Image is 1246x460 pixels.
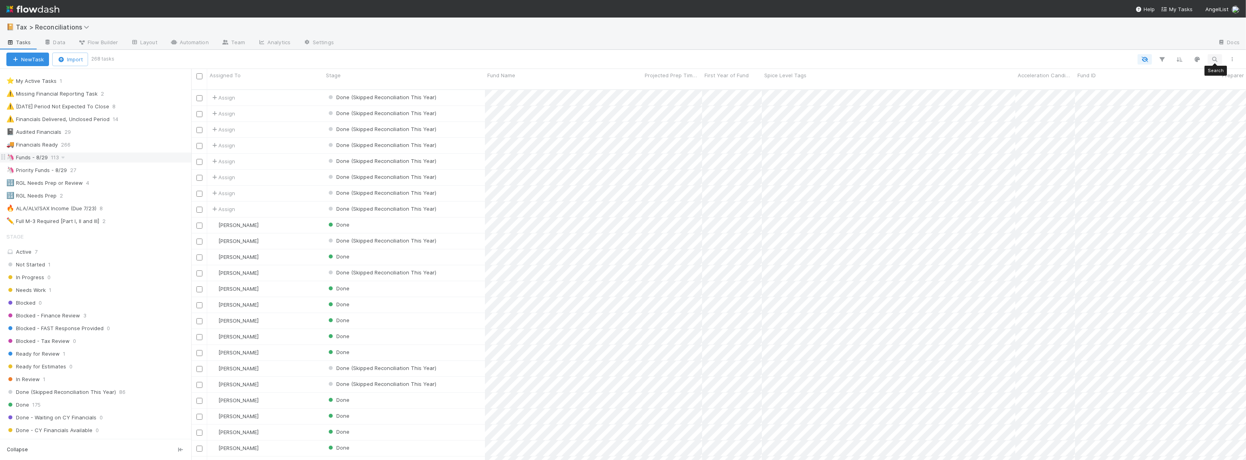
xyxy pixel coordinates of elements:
img: avatar_85833754-9fc2-4f19-a44b-7938606ee299.png [211,301,217,308]
div: My Active Tasks [6,76,57,86]
img: avatar_85833754-9fc2-4f19-a44b-7938606ee299.png [211,254,217,260]
span: 0 [39,298,42,308]
a: Docs [1211,37,1246,49]
input: Toggle Row Selected [196,207,202,213]
span: 8 [100,204,111,213]
div: [DATE] Period Not Expected To Close [6,102,109,112]
span: 0 [96,425,99,435]
span: Blocked - FAST Response Provided [6,323,104,333]
span: 113 [51,153,67,162]
div: [PERSON_NAME] [210,253,259,261]
span: 29 [65,127,79,137]
span: 0 [69,362,73,372]
span: [PERSON_NAME] [218,254,259,260]
span: Fund Name [487,71,515,79]
span: Spice Level Tags [764,71,806,79]
span: Done [327,317,349,323]
img: avatar_37569647-1c78-4889-accf-88c08d42a236.png [211,445,217,451]
div: Assign [210,141,235,149]
input: Toggle Row Selected [196,95,202,101]
img: avatar_85833754-9fc2-4f19-a44b-7938606ee299.png [211,349,217,356]
span: [PERSON_NAME] [218,222,259,228]
div: Active [6,247,189,257]
span: Done (Skipped Reconciliation This Year) [327,269,436,276]
span: 3 [83,311,86,321]
span: Done (Skipped Reconciliation This Year) [327,158,436,164]
span: Done (Skipped Reconciliation This Year) [6,387,116,397]
span: Assign [210,157,235,165]
span: Flow Builder [78,38,118,46]
span: Done (Skipped Reconciliation This Year) [327,381,436,387]
input: Toggle Row Selected [196,175,202,181]
div: Done (Skipped Reconciliation This Year) [327,157,436,165]
span: First Year of Fund [704,71,749,79]
span: Needs Work [6,285,46,295]
div: Done [327,396,349,404]
a: Settings [297,37,340,49]
span: Tax > Reconciliations [16,23,93,31]
span: Done [6,400,29,410]
div: Done [327,253,349,260]
span: Done (Skipped Reconciliation This Year) [327,365,436,371]
span: [PERSON_NAME] [218,317,259,324]
input: Toggle Row Selected [196,414,202,420]
span: 2 [60,191,71,201]
span: [PERSON_NAME] [218,445,259,451]
span: 0 [100,438,104,448]
span: Fund ID [1077,71,1096,79]
span: 8 [112,102,124,112]
div: [PERSON_NAME] [210,317,259,325]
img: avatar_85833754-9fc2-4f19-a44b-7938606ee299.png [211,317,217,324]
div: [PERSON_NAME] [210,412,259,420]
div: Done (Skipped Reconciliation This Year) [327,364,436,372]
div: Done [327,316,349,324]
span: Done [327,349,349,355]
div: Done (Skipped Reconciliation This Year) [327,205,436,213]
span: Assign [210,173,235,181]
span: Done - CY Financials Reconciled [6,438,97,448]
span: [PERSON_NAME] [218,270,259,276]
span: 1 [48,260,51,270]
span: AngelList [1205,6,1228,12]
div: Done (Skipped Reconciliation This Year) [327,173,436,181]
span: Done [327,253,349,260]
span: In Progress [6,272,44,282]
input: Toggle Row Selected [196,398,202,404]
div: [PERSON_NAME] [210,364,259,372]
span: 🦄 [6,154,14,161]
div: [PERSON_NAME] [210,348,259,356]
div: Assign [210,189,235,197]
span: Done [327,444,349,451]
input: Toggle Row Selected [196,350,202,356]
span: Done - CY Financials Available [6,425,92,435]
div: RGL Needs Prep [6,191,57,201]
span: Done (Skipped Reconciliation This Year) [327,110,436,116]
a: Automation [164,37,215,49]
span: ⚠️ [6,103,14,110]
div: Priority Funds - 8/29 [6,165,67,175]
span: Assign [210,94,235,102]
input: Toggle Row Selected [196,239,202,245]
span: 175 [32,400,41,410]
div: Done [327,412,349,420]
span: 2 [101,89,112,99]
span: 1 [63,349,65,359]
div: [PERSON_NAME] [210,221,259,229]
span: 14 [113,114,126,124]
img: avatar_85833754-9fc2-4f19-a44b-7938606ee299.png [211,286,217,292]
div: [PERSON_NAME] [210,285,259,293]
div: Missing Financial Reporting Task [6,89,98,99]
span: 1 [43,374,45,384]
span: 86 [119,387,126,397]
div: ALA/ALV/SAX Income (Due 7/23) [6,204,96,213]
span: Ready for Estimates [6,362,66,372]
button: NewTask [6,53,49,66]
img: avatar_85833754-9fc2-4f19-a44b-7938606ee299.png [211,238,217,244]
span: Not Started [6,260,45,270]
input: Toggle Row Selected [196,127,202,133]
img: avatar_85833754-9fc2-4f19-a44b-7938606ee299.png [211,381,217,388]
div: Done (Skipped Reconciliation This Year) [327,125,436,133]
span: 🔢 [6,192,14,199]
